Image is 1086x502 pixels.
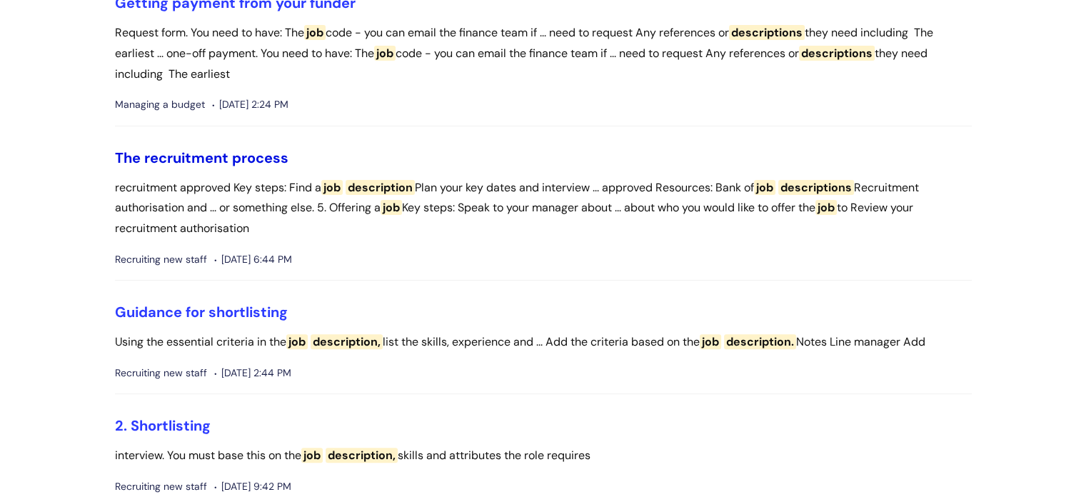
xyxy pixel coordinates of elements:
[374,46,396,61] span: job
[326,448,398,463] span: description,
[346,180,415,195] span: description
[381,200,402,215] span: job
[754,180,775,195] span: job
[115,251,207,268] span: Recruiting new staff
[115,332,972,353] p: Using the essential criteria in the list the skills, experience and ... Add the criteria based on...
[304,25,326,40] span: job
[214,478,291,496] span: [DATE] 9:42 PM
[301,448,323,463] span: job
[321,180,343,195] span: job
[799,46,875,61] span: descriptions
[815,200,837,215] span: job
[115,446,972,466] p: interview. You must base this on the skills and attributes the role requires
[115,96,205,114] span: Managing a budget
[115,149,288,167] a: The recruitment process
[212,96,288,114] span: [DATE] 2:24 PM
[115,478,207,496] span: Recruiting new staff
[286,334,308,349] span: job
[214,251,292,268] span: [DATE] 6:44 PM
[778,180,854,195] span: descriptions
[729,25,805,40] span: descriptions
[115,23,972,84] p: Request form. You need to have: The code - you can email the finance team if ... need to request ...
[700,334,721,349] span: job
[115,303,288,321] a: Guidance for shortlisting
[115,364,207,382] span: Recruiting new staff
[115,178,972,239] p: recruitment approved Key steps: Find a Plan your key dates and interview ... approved Resources: ...
[214,364,291,382] span: [DATE] 2:44 PM
[311,334,383,349] span: description,
[724,334,796,349] span: description.
[115,416,211,435] a: 2. Shortlisting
